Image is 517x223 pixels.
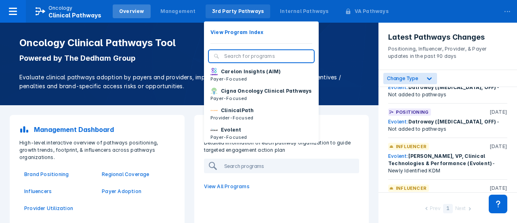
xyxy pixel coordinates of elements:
[24,171,92,178] a: Brand Positioning
[490,143,507,150] p: [DATE]
[48,4,73,12] p: Oncology
[212,8,264,15] div: 3rd Party Pathways
[221,87,311,95] p: Cigna Oncology Clinical Pathways
[355,8,389,15] div: VA Pathways
[113,4,151,18] a: Overview
[388,32,507,42] h3: Latest Pathways Changes
[19,73,359,91] p: Evaluate clinical pathways adoption by payers and providers, implementation sophistication, finan...
[210,114,254,121] p: Provider-Focused
[210,134,247,141] p: Payer-Focused
[396,143,427,150] p: Influencer
[210,75,281,83] p: Payer-Focused
[24,205,92,212] a: Provider Utilization
[204,104,319,124] button: ClinicalPathProvider-Focused
[204,124,319,143] button: EvolentPayer-Focused
[19,37,359,49] h1: Oncology Clinical Pathways Tool
[388,84,507,98] div: - Not added to pathways
[443,204,453,213] div: 1
[388,119,408,125] a: Evolent:
[210,29,264,36] p: View Program Index
[388,153,507,174] div: - Newly Identified KDM
[489,195,507,213] div: Contact Support
[273,4,335,18] a: Internal Pathways
[455,205,466,213] div: Next
[199,120,364,139] a: 3rd Party Pathways Programs
[280,8,328,15] div: Internal Pathways
[210,107,218,114] img: via-oncology.png
[119,8,144,15] div: Overview
[221,126,241,134] p: Evolent
[388,42,507,60] p: Positioning, Influencer, Provider, & Payer updates in the past 90 days
[221,159,359,172] input: Search programs
[15,139,180,161] p: High-level interactive overview of pathways positioning, growth trends, footprint, & influencers ...
[210,87,218,95] img: cigna-oncology-clinical-pathways.png
[15,120,180,139] a: Management Dashboard
[221,68,281,75] p: Carelon Insights (AIM)
[490,185,507,192] p: [DATE]
[34,125,114,134] p: Management Dashboard
[499,1,515,18] div: ...
[388,84,408,90] a: Evolent:
[408,119,496,125] span: Datroway ([MEDICAL_DATA], OFF)
[224,53,309,60] input: Search for programs
[199,139,364,154] p: Detailed information of each pathway organization to guide targeted engagement action plan
[204,66,319,85] button: Carelon Insights (AIM)Payer-Focused
[19,53,359,63] p: Powered by The Dedham Group
[160,8,196,15] div: Management
[396,185,427,192] p: Influencer
[48,12,101,19] span: Clinical Pathways
[210,68,218,75] img: carelon-insights.png
[388,153,408,159] a: Evolent:
[387,75,418,81] span: Change Type
[221,107,254,114] p: ClinicalPath
[204,85,319,104] button: Cigna Oncology Clinical PathwaysPayer-Focused
[430,205,440,213] div: Prev
[396,108,429,116] p: Positioning
[388,153,492,166] span: [PERSON_NAME], VP, Clinical Technologies & Performance (Evolent)
[206,4,271,18] a: 3rd Party Pathways
[204,26,319,38] button: View Program Index
[154,4,202,18] a: Management
[408,84,496,90] span: Datroway ([MEDICAL_DATA], OFF)
[102,171,170,178] a: Regional Coverage
[490,108,507,116] p: [DATE]
[24,188,92,195] a: Influencers
[388,118,507,133] div: - Not added to pathways
[199,178,364,195] a: View All Programs
[210,126,218,134] img: new-century-health.png
[210,95,311,102] p: Payer-Focused
[102,188,170,195] a: Payer Adoption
